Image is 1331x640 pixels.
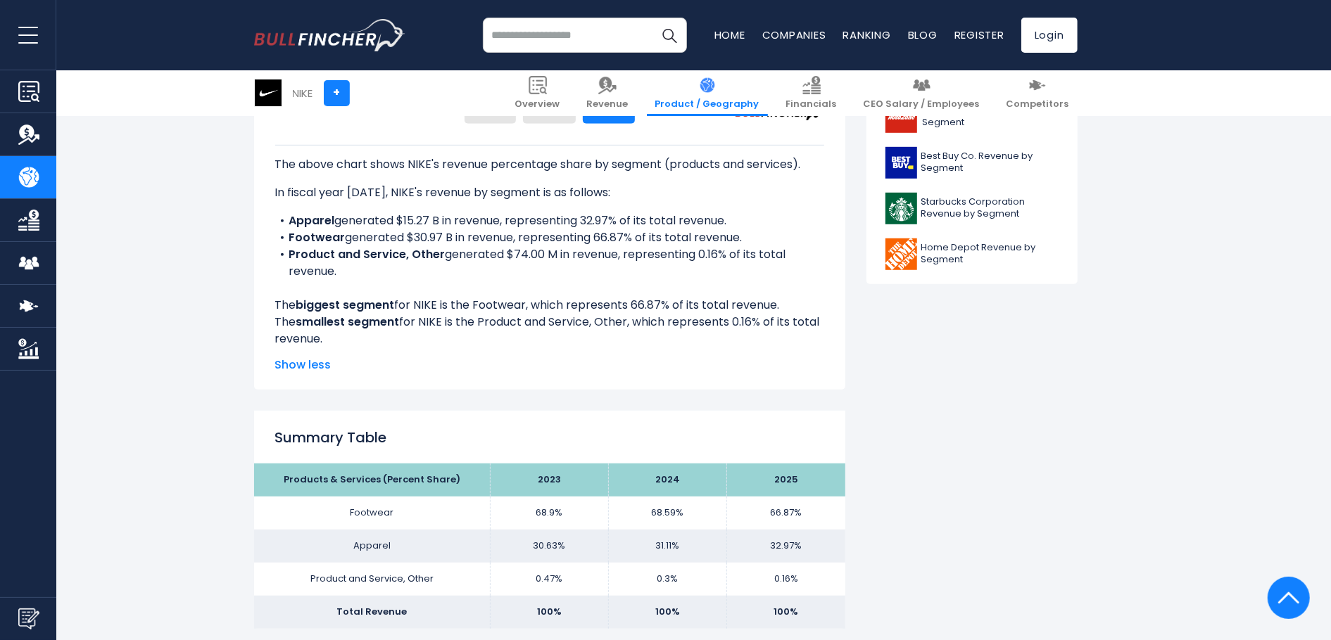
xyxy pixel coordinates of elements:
[855,70,988,116] a: CEO Salary / Employees
[275,156,824,173] p: The above chart shows NIKE's revenue percentage share by segment (products and services).
[275,246,824,280] li: generated $74.00 M in revenue, representing 0.16% of its total revenue.
[885,147,917,179] img: BBY logo
[727,497,845,530] td: 66.87%
[324,80,350,106] a: +
[254,19,405,51] img: bullfincher logo
[652,18,687,53] button: Search
[255,79,282,106] img: NKE logo
[296,314,400,330] b: smallest segment
[254,530,491,563] td: Apparel
[275,145,824,347] div: The for NIKE is the Footwear, which represents 66.87% of its total revenue. The for NIKE is the P...
[296,297,395,313] b: biggest segment
[727,463,845,497] th: 2025
[491,497,609,530] td: 68.9%
[254,563,491,596] td: Product and Service, Other
[727,530,845,563] td: 32.97%
[922,105,1058,129] span: AutoZone Revenue by Segment
[921,196,1059,220] span: Starbucks Corporation Revenue by Segment
[609,463,727,497] th: 2024
[727,563,845,596] td: 0.16%
[714,27,745,42] a: Home
[954,27,1004,42] a: Register
[254,596,491,629] td: Total Revenue
[885,193,917,224] img: SBUX logo
[921,242,1059,266] span: Home Depot Revenue by Segment
[491,530,609,563] td: 30.63%
[786,98,837,110] span: Financials
[491,563,609,596] td: 0.47%
[1007,98,1069,110] span: Competitors
[647,70,768,116] a: Product / Geography
[609,563,727,596] td: 0.3%
[275,212,824,229] li: generated $15.27 B in revenue, representing 32.97% of its total revenue.
[507,70,569,116] a: Overview
[254,19,405,51] a: Go to homepage
[885,101,919,133] img: AZO logo
[587,98,629,110] span: Revenue
[275,229,824,246] li: generated $30.97 B in revenue, representing 66.87% of its total revenue.
[289,229,346,245] b: Footwear
[275,357,824,373] span: Show less
[289,212,335,229] b: Apparel
[877,189,1067,228] a: Starbucks Corporation Revenue by Segment
[864,98,980,110] span: CEO Salary / Employees
[998,70,1078,116] a: Competitors
[877,235,1067,274] a: Home Depot Revenue by Segment
[254,463,491,497] th: Products & Services (Percent Share)
[579,70,637,116] a: Revenue
[491,596,609,629] td: 100%
[515,98,560,110] span: Overview
[885,238,917,270] img: HD logo
[289,246,446,262] b: Product and Service, Other
[877,98,1067,136] a: AutoZone Revenue by Segment
[908,27,938,42] a: Blog
[491,463,609,497] th: 2023
[293,85,313,101] div: NIKE
[609,497,727,530] td: 68.59%
[762,27,826,42] a: Companies
[877,143,1067,182] a: Best Buy Co. Revenue by Segment
[1021,18,1078,53] a: Login
[609,596,727,629] td: 100%
[275,184,824,201] p: In fiscal year [DATE], NIKE's revenue by segment is as follows:
[609,530,727,563] td: 31.11%
[254,497,491,530] td: Footwear
[275,427,824,448] h2: Summary Table
[921,151,1059,174] span: Best Buy Co. Revenue by Segment
[843,27,891,42] a: Ranking
[727,596,845,629] td: 100%
[778,70,845,116] a: Financials
[655,98,759,110] span: Product / Geography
